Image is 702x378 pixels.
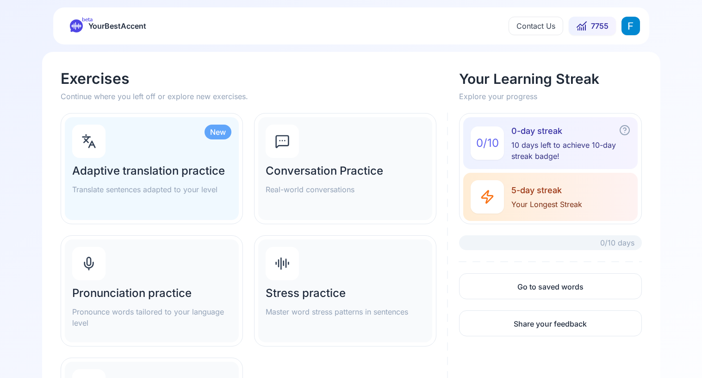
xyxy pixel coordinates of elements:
[600,237,634,248] span: 0/10 days
[591,20,609,31] span: 7755
[511,139,630,162] span: 10 days left to achieve 10-day streak badge!
[511,125,630,138] span: 0-day streak
[266,306,425,317] p: Master word stress patterns in sentences
[459,70,641,87] h2: Your Learning Streak
[511,184,582,197] span: 5-day streak
[62,19,154,32] a: betaYourBestAccent
[266,286,425,301] h2: Stress practice
[476,136,499,151] span: 0 / 10
[266,184,425,195] p: Real-world conversations
[509,17,563,35] button: Contact Us
[61,235,243,346] a: Pronunciation practicePronounce words tailored to your language level
[569,17,616,35] button: 7755
[82,16,93,23] span: beta
[254,235,436,346] a: Stress practiceMaster word stress patterns in sentences
[254,113,436,224] a: Conversation PracticeReal-world conversations
[72,164,231,178] h2: Adaptive translation practice
[459,273,641,299] a: Go to saved words
[459,91,641,102] p: Explore your progress
[511,199,582,210] span: Your Longest Streak
[61,113,243,224] a: NewAdaptive translation practiceTranslate sentences adapted to your level
[72,306,231,328] p: Pronounce words tailored to your language level
[72,286,231,301] h2: Pronunciation practice
[88,19,146,32] span: YourBestAccent
[61,91,448,102] p: Continue where you left off or explore new exercises.
[621,17,640,35] img: FB
[459,310,641,336] a: Share your feedback
[205,125,231,139] div: New
[266,164,425,178] h2: Conversation Practice
[61,70,448,87] h1: Exercises
[72,184,231,195] p: Translate sentences adapted to your level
